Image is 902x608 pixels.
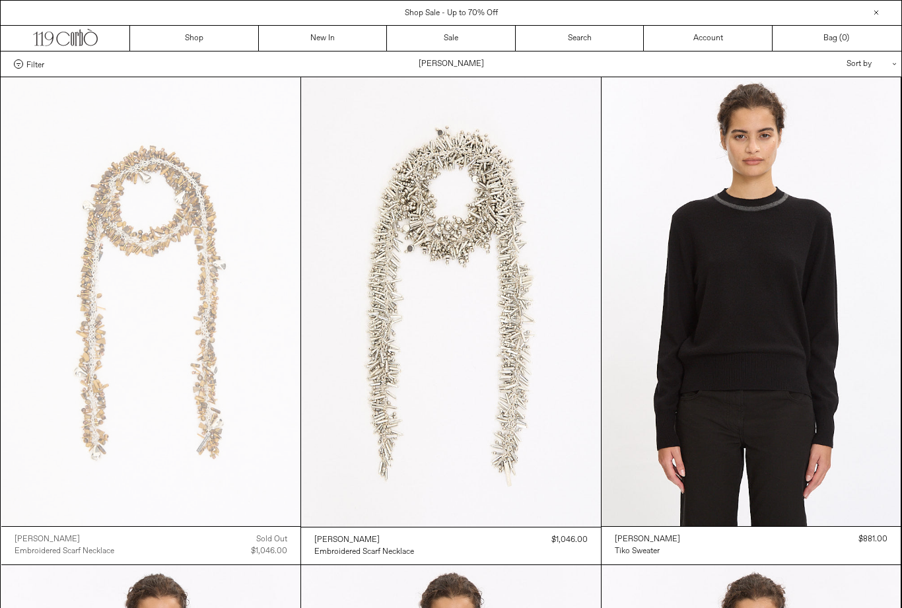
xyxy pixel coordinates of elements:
[615,546,660,557] div: Tiko Sweater
[516,26,644,51] a: Search
[314,547,414,558] div: Embroidered Scarf Necklace
[15,545,114,557] a: Embroidered Scarf Necklace
[26,59,44,69] span: Filter
[615,533,680,545] a: [PERSON_NAME]
[1,77,301,526] img: Dries Van Noten Embroidered Scarf Neckline in tiger eye
[842,32,849,44] span: )
[405,8,498,18] a: Shop Sale - Up to 70% Off
[256,533,287,545] div: Sold out
[769,51,888,77] div: Sort by
[251,545,287,557] div: $1,046.00
[858,533,887,545] div: $881.00
[602,77,901,526] img: Dries Van Noten Tiko Sweater in black
[314,534,414,546] a: [PERSON_NAME]
[130,26,259,51] a: Shop
[15,533,114,545] a: [PERSON_NAME]
[773,26,901,51] a: Bag ()
[314,546,414,558] a: Embroidered Scarf Necklace
[615,545,680,557] a: Tiko Sweater
[551,534,588,546] div: $1,046.00
[15,534,80,545] div: [PERSON_NAME]
[644,26,773,51] a: Account
[259,26,388,51] a: New In
[314,535,380,546] div: [PERSON_NAME]
[842,33,847,44] span: 0
[301,77,601,527] img: Dries Van Noten Embroidered Scarf Neckline in silver
[387,26,516,51] a: Sale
